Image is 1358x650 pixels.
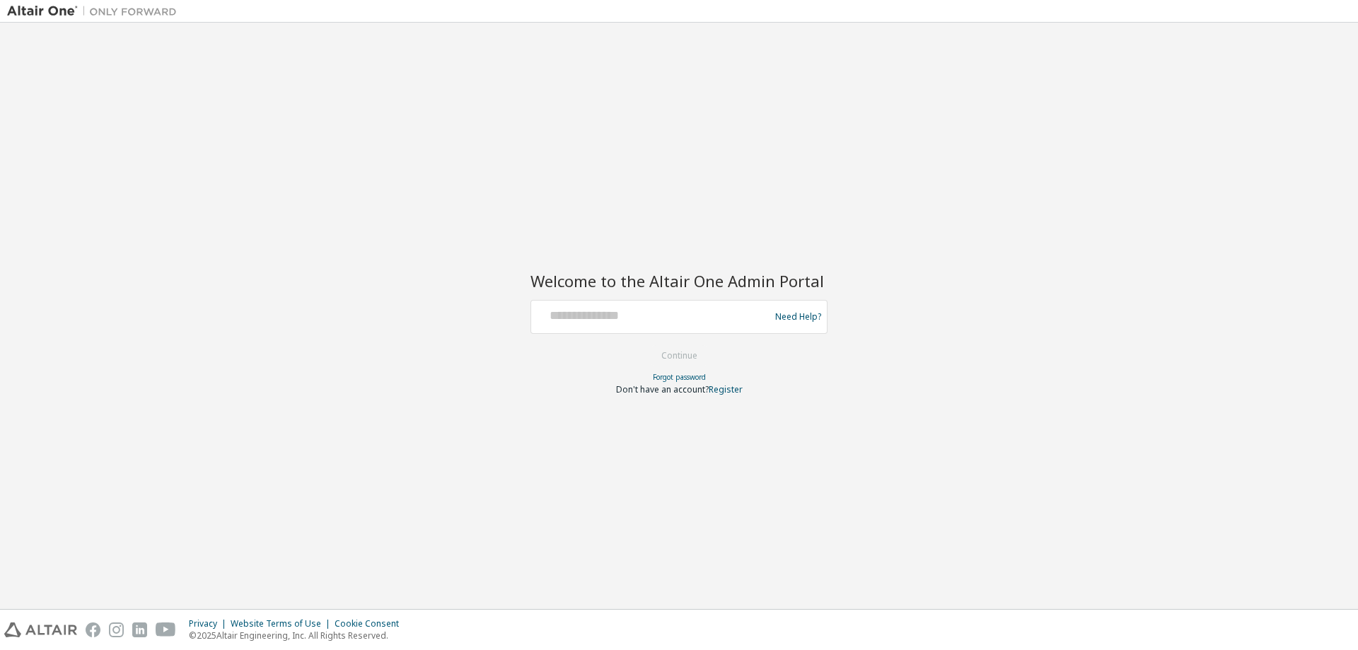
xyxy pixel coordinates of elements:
a: Register [709,383,743,395]
img: linkedin.svg [132,622,147,637]
div: Privacy [189,618,231,629]
img: Altair One [7,4,184,18]
img: youtube.svg [156,622,176,637]
div: Website Terms of Use [231,618,335,629]
div: Cookie Consent [335,618,407,629]
img: facebook.svg [86,622,100,637]
span: Don't have an account? [616,383,709,395]
p: © 2025 Altair Engineering, Inc. All Rights Reserved. [189,629,407,642]
h2: Welcome to the Altair One Admin Portal [530,271,828,291]
img: instagram.svg [109,622,124,637]
img: altair_logo.svg [4,622,77,637]
a: Forgot password [653,372,706,382]
a: Need Help? [775,316,821,317]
